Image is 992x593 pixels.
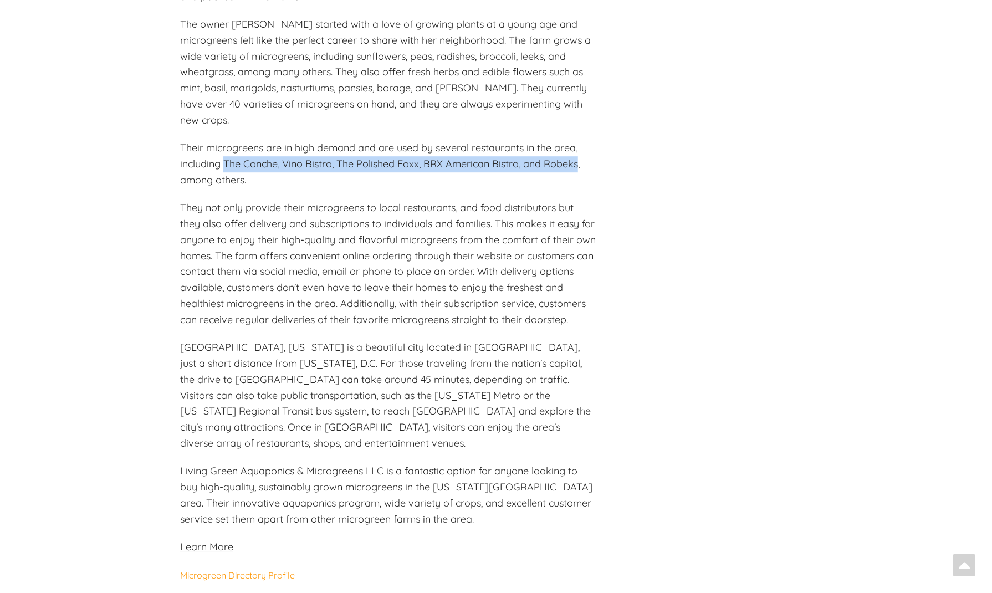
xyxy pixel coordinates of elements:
[180,201,596,326] span: They not only provide their microgreens to local restaurants, and food distributors but they also...
[180,341,591,449] span: [GEOGRAPHIC_DATA], [US_STATE] is a beautiful city located in [GEOGRAPHIC_DATA], just a short dist...
[180,570,295,581] a: Microgreen Directory Profile
[180,464,592,525] span: Living Green Aquaponics & Microgreens LLC is a fantastic option for anyone looking to buy high-qu...
[180,141,580,186] span: Their microgreens are in high demand and are used by several restaurants in the area, including T...
[180,18,591,126] span: The owner [PERSON_NAME] started with a love of growing plants at a young age and microgreens felt...
[180,540,233,553] u: Learn More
